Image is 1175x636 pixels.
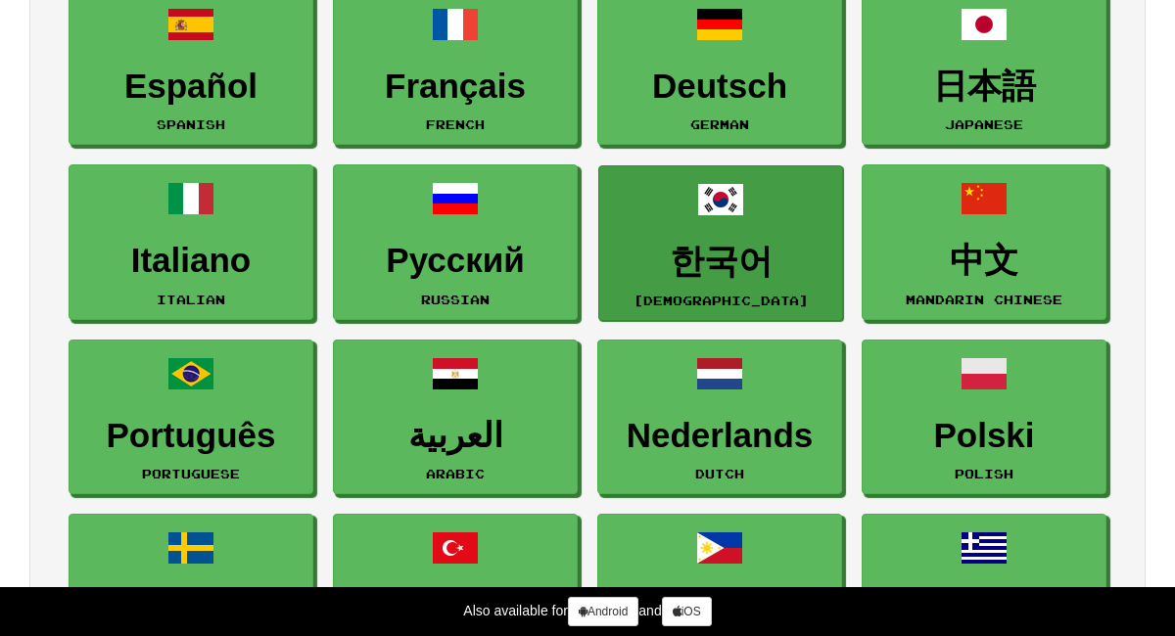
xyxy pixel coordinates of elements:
small: Mandarin Chinese [906,293,1062,306]
a: PolskiPolish [862,340,1106,495]
h3: Français [344,68,567,106]
small: Russian [421,293,490,306]
small: Japanese [945,117,1023,131]
small: Spanish [157,117,225,131]
a: РусскийRussian [333,164,578,320]
small: French [426,117,485,131]
h3: Polski [872,417,1096,455]
h3: Italiano [79,242,303,280]
a: Android [568,597,638,626]
small: Arabic [426,467,485,480]
h3: 中文 [872,242,1096,280]
h3: 日本語 [872,68,1096,106]
small: Dutch [695,467,744,480]
a: iOS [662,597,712,626]
h3: Nederlands [608,417,831,455]
small: Italian [157,293,225,306]
h3: العربية [344,417,567,455]
h3: 한국어 [609,243,832,281]
a: 한국어[DEMOGRAPHIC_DATA] [598,165,843,321]
a: 中文Mandarin Chinese [862,164,1106,320]
h3: Deutsch [608,68,831,106]
small: German [690,117,749,131]
small: Portuguese [142,467,240,480]
small: [DEMOGRAPHIC_DATA] [634,294,809,307]
a: PortuguêsPortuguese [69,340,313,495]
a: العربيةArabic [333,340,578,495]
a: ItalianoItalian [69,164,313,320]
h3: Português [79,417,303,455]
h3: Español [79,68,303,106]
h3: Русский [344,242,567,280]
small: Polish [955,467,1013,480]
a: NederlandsDutch [597,340,842,495]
